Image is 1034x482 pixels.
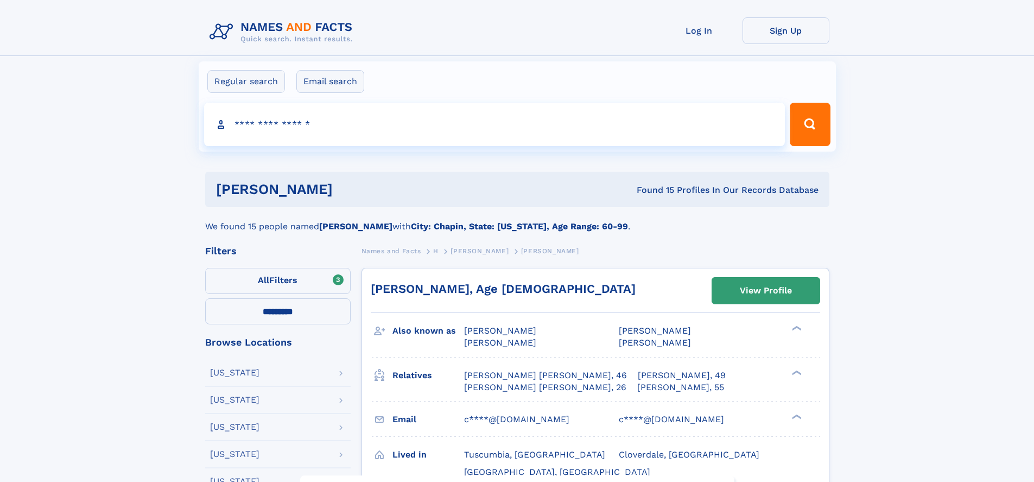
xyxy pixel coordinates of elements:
label: Regular search [207,70,285,93]
span: Cloverdale, [GEOGRAPHIC_DATA] [619,449,759,460]
a: [PERSON_NAME] [PERSON_NAME], 26 [464,381,626,393]
span: [PERSON_NAME] [521,247,579,255]
h3: Email [392,410,464,429]
a: Log In [656,17,743,44]
div: ❯ [789,325,802,332]
a: [PERSON_NAME], 55 [637,381,724,393]
span: [PERSON_NAME] [451,247,509,255]
span: [PERSON_NAME] [619,325,691,336]
h1: [PERSON_NAME] [216,183,485,196]
span: Tuscumbia, [GEOGRAPHIC_DATA] [464,449,605,460]
h3: Lived in [392,446,464,464]
a: View Profile [712,278,820,304]
a: [PERSON_NAME], Age [DEMOGRAPHIC_DATA] [371,282,636,296]
input: search input [204,103,785,146]
div: Browse Locations [205,337,351,347]
span: [GEOGRAPHIC_DATA], [GEOGRAPHIC_DATA] [464,467,650,477]
span: [PERSON_NAME] [619,337,691,348]
div: Found 15 Profiles In Our Records Database [485,184,819,196]
a: H [433,244,439,258]
div: [US_STATE] [210,396,259,404]
h3: Also known as [392,322,464,340]
div: [US_STATE] [210,423,259,431]
span: H [433,247,439,255]
div: [US_STATE] [210,368,259,377]
a: [PERSON_NAME], 49 [638,370,726,381]
a: [PERSON_NAME] [PERSON_NAME], 46 [464,370,627,381]
button: Search Button [790,103,830,146]
b: City: Chapin, State: [US_STATE], Age Range: 60-99 [411,221,628,231]
div: We found 15 people named with . [205,207,829,233]
div: View Profile [740,278,792,303]
a: Sign Up [743,17,829,44]
span: [PERSON_NAME] [464,337,536,348]
div: ❯ [789,413,802,420]
b: [PERSON_NAME] [319,221,392,231]
span: [PERSON_NAME] [464,325,536,336]
div: Filters [205,246,351,256]
div: [US_STATE] [210,450,259,459]
img: Logo Names and Facts [205,17,361,47]
label: Filters [205,268,351,294]
a: [PERSON_NAME] [451,244,509,258]
label: Email search [296,70,364,93]
h3: Relatives [392,366,464,385]
div: ❯ [789,369,802,376]
span: All [258,275,269,285]
a: Names and Facts [361,244,421,258]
